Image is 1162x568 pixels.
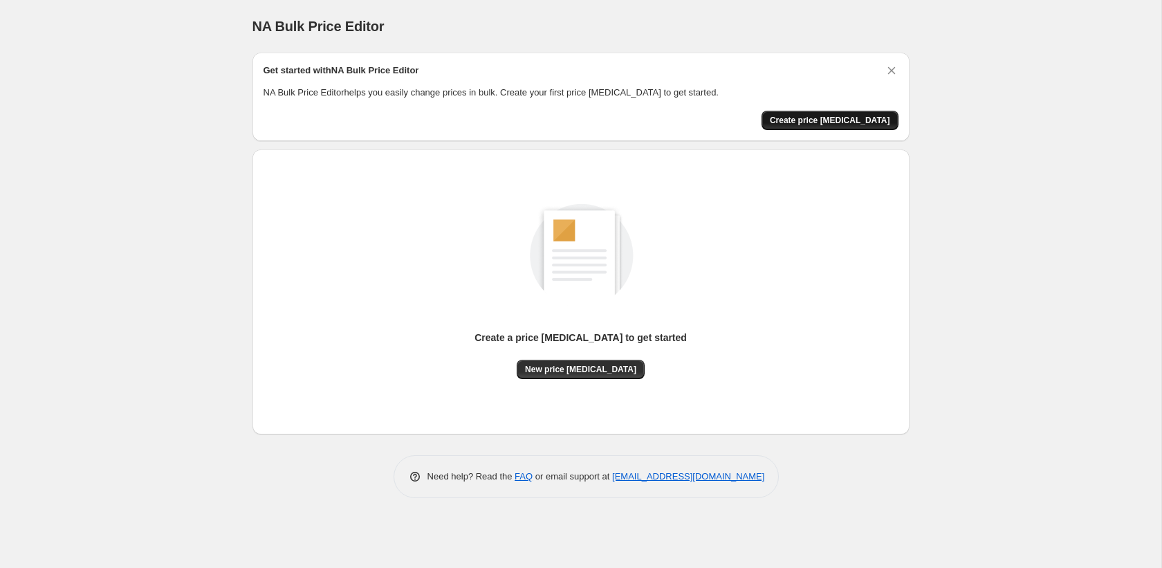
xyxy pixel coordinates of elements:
p: NA Bulk Price Editor helps you easily change prices in bulk. Create your first price [MEDICAL_DAT... [264,86,898,100]
span: or email support at [533,471,612,482]
span: New price [MEDICAL_DATA] [525,364,636,375]
span: Create price [MEDICAL_DATA] [770,115,890,126]
span: NA Bulk Price Editor [252,19,385,34]
button: Dismiss card [885,64,898,77]
h2: Get started with NA Bulk Price Editor [264,64,419,77]
span: Need help? Read the [427,471,515,482]
a: [EMAIL_ADDRESS][DOMAIN_NAME] [612,471,764,482]
button: New price [MEDICAL_DATA] [517,360,645,379]
a: FAQ [515,471,533,482]
button: Create price change job [762,111,898,130]
p: Create a price [MEDICAL_DATA] to get started [474,331,687,345]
